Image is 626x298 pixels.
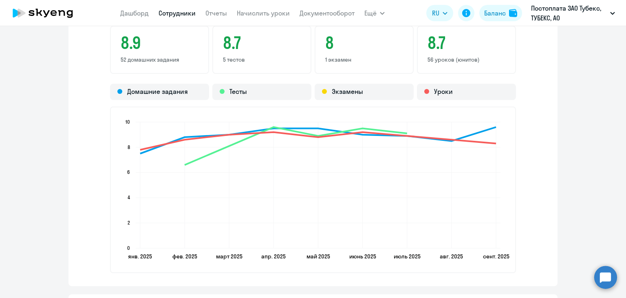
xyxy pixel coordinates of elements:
[126,119,130,125] text: 10
[315,84,414,100] div: Экзамены
[440,253,463,260] text: авг. 2025
[417,84,516,100] div: Уроки
[223,33,301,53] h3: 8.7
[121,33,198,53] h3: 8.9
[205,9,227,17] a: Отчеты
[300,9,355,17] a: Документооборот
[364,5,385,21] button: Ещё
[127,245,130,251] text: 0
[128,194,130,200] text: 4
[110,84,209,100] div: Домашние задания
[479,5,522,21] button: Балансbalance
[428,56,505,63] p: 56 уроков (юнитов)
[121,56,198,63] p: 52 домашних задания
[364,8,377,18] span: Ещё
[394,253,421,260] text: июль 2025
[120,9,149,17] a: Дашборд
[127,169,130,175] text: 6
[325,56,403,63] p: 1 экзамен
[128,220,130,226] text: 2
[484,8,506,18] div: Баланс
[159,9,196,17] a: Сотрудники
[223,56,301,63] p: 5 тестов
[483,253,509,260] text: сент. 2025
[237,9,290,17] a: Начислить уроки
[349,253,376,260] text: июнь 2025
[531,3,607,23] p: Постоплата ЗАО Тубекс, ТУБЕКС, АО
[509,9,517,17] img: balance
[426,5,453,21] button: RU
[216,253,242,260] text: март 2025
[306,253,330,260] text: май 2025
[172,253,197,260] text: фев. 2025
[325,33,403,53] h3: 8
[128,144,130,150] text: 8
[428,33,505,53] h3: 8.7
[527,3,619,23] button: Постоплата ЗАО Тубекс, ТУБЕКС, АО
[212,84,311,100] div: Тесты
[261,253,286,260] text: апр. 2025
[432,8,439,18] span: RU
[128,253,152,260] text: янв. 2025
